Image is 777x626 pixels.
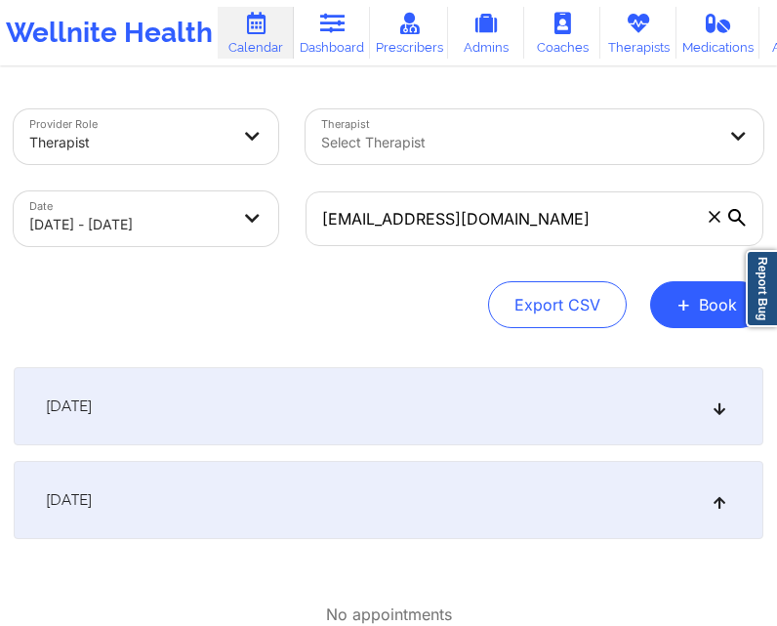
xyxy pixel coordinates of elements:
a: Report Bug [746,250,777,327]
span: + [676,299,691,310]
a: Dashboard [294,7,370,59]
a: Admins [448,7,524,59]
a: Therapists [600,7,676,59]
a: Calendar [218,7,294,59]
a: Prescribers [370,7,448,59]
span: [DATE] [46,490,92,510]
div: Therapist [29,121,229,164]
button: +Book [650,281,763,328]
input: Search by patient email [306,191,764,246]
a: Medications [676,7,758,59]
button: Export CSV [488,281,627,328]
p: No appointments [326,604,452,626]
a: Coaches [524,7,600,59]
span: [DATE] [46,396,92,416]
div: [DATE] - [DATE] [29,203,229,246]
